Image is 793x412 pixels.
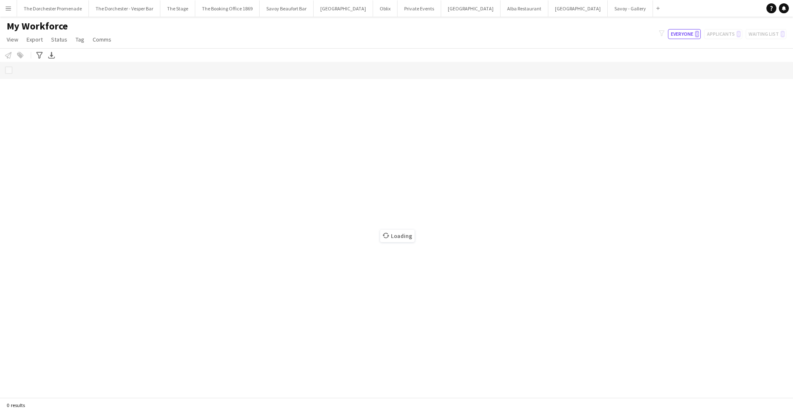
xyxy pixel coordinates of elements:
button: Savoy - Gallery [608,0,653,17]
button: [GEOGRAPHIC_DATA] [314,0,373,17]
span: Tag [76,36,84,43]
a: Comms [89,34,115,45]
span: View [7,36,18,43]
a: View [3,34,22,45]
span: Comms [93,36,111,43]
button: [GEOGRAPHIC_DATA] [441,0,501,17]
button: [GEOGRAPHIC_DATA] [548,0,608,17]
button: Savoy Beaufort Bar [260,0,314,17]
span: 0 [695,31,699,37]
button: The Dorchester Promenade [17,0,89,17]
a: Export [23,34,46,45]
span: Loading [380,230,415,242]
a: Tag [72,34,88,45]
button: The Stage [160,0,195,17]
button: Everyone0 [668,29,701,39]
app-action-btn: Advanced filters [34,50,44,60]
button: The Booking Office 1869 [195,0,260,17]
button: Private Events [398,0,441,17]
button: The Dorchester - Vesper Bar [89,0,160,17]
a: Status [48,34,71,45]
span: My Workforce [7,20,68,32]
button: Alba Restaurant [501,0,548,17]
span: Status [51,36,67,43]
app-action-btn: Export XLSX [47,50,56,60]
span: Export [27,36,43,43]
button: Oblix [373,0,398,17]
